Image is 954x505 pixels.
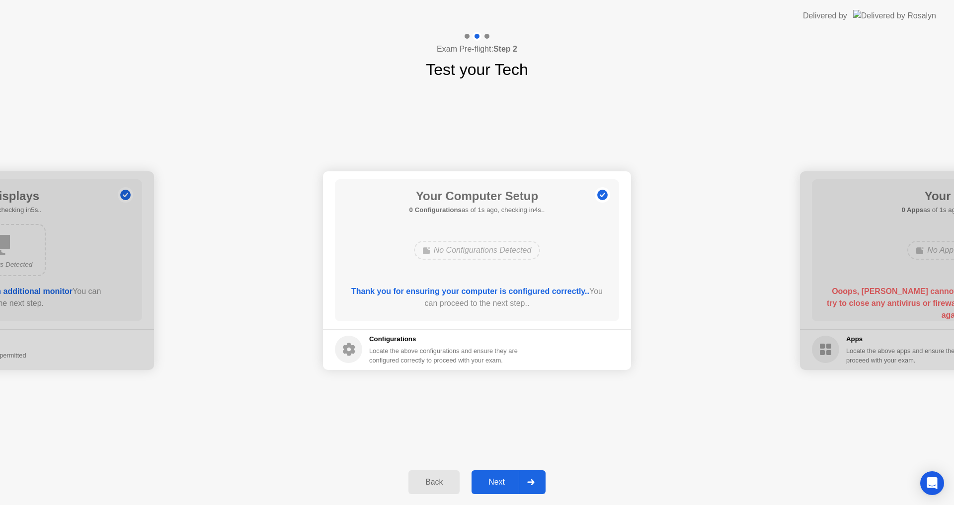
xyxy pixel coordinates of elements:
button: Next [472,470,546,494]
div: Back [411,478,457,487]
h4: Exam Pre-flight: [437,43,517,55]
h5: as of 1s ago, checking in4s.. [409,205,545,215]
img: Delivered by Rosalyn [853,10,936,21]
h1: Your Computer Setup [409,187,545,205]
b: 0 Configurations [409,206,462,214]
div: Delivered by [803,10,847,22]
div: No Configurations Detected [414,241,541,260]
h5: Configurations [369,334,520,344]
div: You can proceed to the next step.. [349,286,605,309]
div: Locate the above configurations and ensure they are configured correctly to proceed with your exam. [369,346,520,365]
div: Open Intercom Messenger [920,471,944,495]
h1: Test your Tech [426,58,528,81]
b: Thank you for ensuring your computer is configured correctly.. [351,287,589,295]
b: Step 2 [493,45,517,53]
button: Back [408,470,460,494]
div: Next [475,478,519,487]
